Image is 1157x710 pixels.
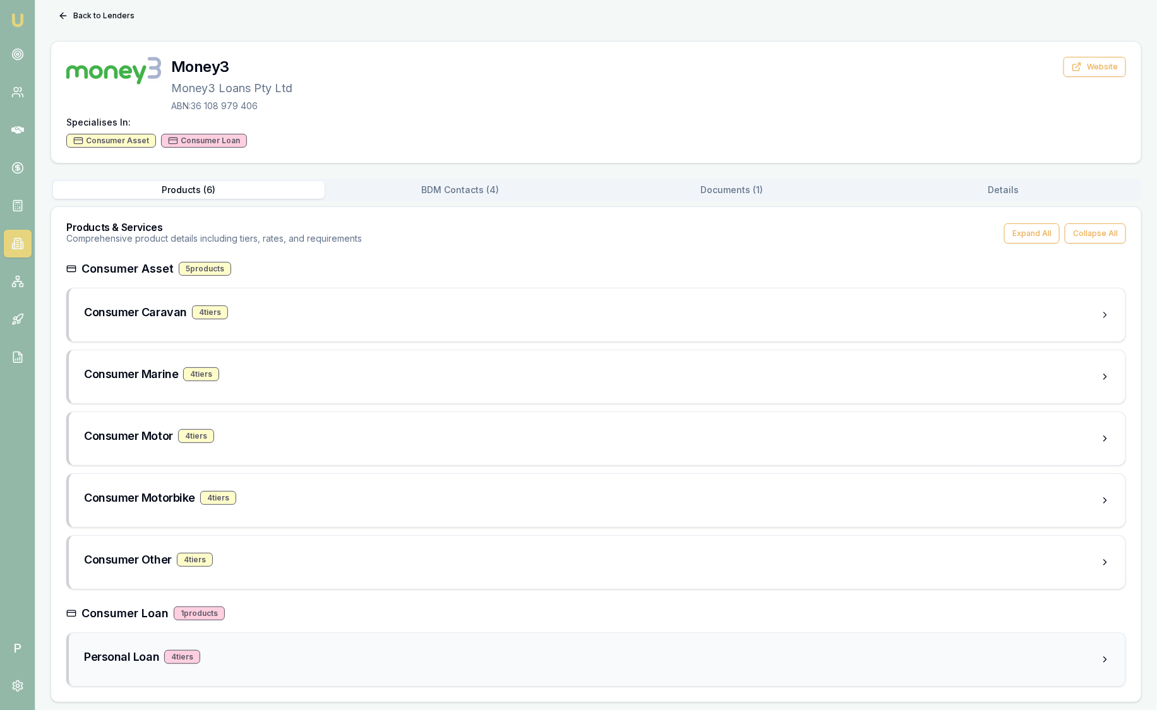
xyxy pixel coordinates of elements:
h3: Consumer Marine [84,365,178,383]
h3: Consumer Caravan [84,304,187,321]
button: Website [1064,57,1126,77]
p: Money3 Loans Pty Ltd [171,80,292,97]
div: 4 tier s [177,553,213,567]
h3: Consumer Motorbike [84,489,195,507]
button: Back to Lenders [51,6,142,26]
button: Expand All [1004,223,1060,244]
h3: Consumer Asset [81,260,174,278]
img: Money3 logo [66,57,161,85]
p: Comprehensive product details including tiers, rates, and requirements [66,232,362,245]
span: P [4,634,32,662]
button: Products ( 6 ) [53,181,325,199]
h3: Money3 [171,57,292,77]
div: 4 tier s [164,650,200,664]
button: Details [868,181,1139,199]
div: Consumer Asset [66,134,156,148]
p: ABN: 36 108 979 406 [171,100,292,112]
h4: Specialises In: [66,116,1126,129]
h3: Personal Loan [84,648,159,666]
div: 4 tier s [178,429,214,443]
div: 4 tier s [200,491,236,505]
h3: Products & Services [66,222,362,232]
h3: Consumer Loan [81,605,169,622]
h3: Consumer Other [84,551,172,569]
div: 5 products [179,262,231,276]
img: emu-icon-u.png [10,13,25,28]
div: 4 tier s [192,305,228,319]
button: Documents ( 1 ) [596,181,868,199]
div: Consumer Loan [161,134,247,148]
button: BDM Contacts ( 4 ) [325,181,596,199]
div: 1 products [174,606,225,620]
h3: Consumer Motor [84,427,173,445]
div: 4 tier s [183,367,219,381]
button: Collapse All [1065,223,1126,244]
